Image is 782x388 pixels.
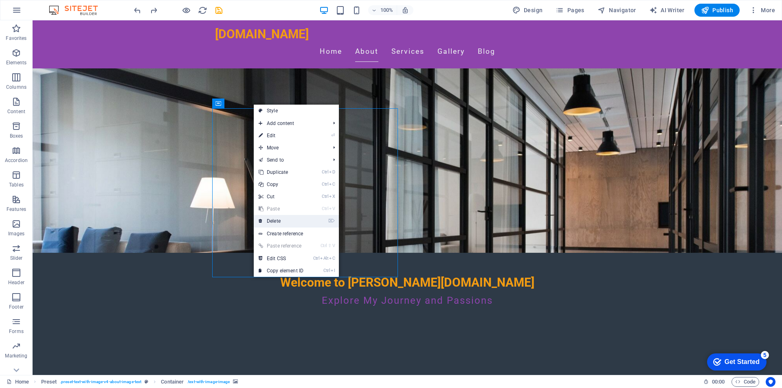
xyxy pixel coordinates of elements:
[47,5,108,15] img: Editor Logo
[254,228,339,240] a: Create reference
[254,117,327,129] span: Add content
[749,6,775,14] span: More
[731,377,759,387] button: Code
[254,142,327,154] span: Move
[254,215,308,227] a: ⌦Delete
[214,6,224,15] i: Save (Ctrl+S)
[322,206,328,211] i: Ctrl
[41,377,57,387] span: Click to select. Double-click to edit
[254,105,339,117] a: Style
[9,304,24,310] p: Footer
[6,84,26,90] p: Columns
[322,169,328,175] i: Ctrl
[594,4,639,17] button: Navigator
[694,4,740,17] button: Publish
[254,203,308,215] a: CtrlVPaste
[509,4,546,17] div: Design (Ctrl+Alt+Y)
[329,194,335,199] i: X
[254,178,308,191] a: CtrlCCopy
[254,265,308,277] a: CtrlICopy element ID
[320,256,328,261] i: Alt
[254,252,308,265] a: CtrlAltCEdit CSS
[552,4,587,17] button: Pages
[329,256,335,261] i: C
[198,5,207,15] button: reload
[402,7,409,14] i: On resize automatically adjust zoom level to fit chosen device.
[60,377,141,387] span: . preset-text-with-image-v4-about-image-text
[254,129,308,142] a: ⏎Edit
[233,379,238,384] i: This element contains a background
[6,35,26,42] p: Favorites
[254,166,308,178] a: CtrlDDuplicate
[701,6,733,14] span: Publish
[187,377,230,387] span: . text-with-image-image
[746,4,778,17] button: More
[512,6,543,14] span: Design
[9,328,24,335] p: Forms
[214,5,224,15] button: save
[7,108,25,115] p: Content
[7,4,66,21] div: Get Started 5 items remaining, 0% complete
[24,9,59,16] div: Get Started
[9,182,24,188] p: Tables
[556,6,584,14] span: Pages
[145,379,148,384] i: This element is a customizable preset
[597,6,636,14] span: Navigator
[161,377,184,387] span: Click to select. Double-click to edit
[8,279,24,286] p: Header
[735,377,756,387] span: Code
[380,5,393,15] h6: 100%
[331,133,335,138] i: ⏎
[646,4,688,17] button: AI Writer
[5,353,27,359] p: Marketing
[10,255,23,261] p: Slider
[7,377,29,387] a: Click to cancel selection. Double-click to open Pages
[322,194,328,199] i: Ctrl
[331,268,335,273] i: I
[181,5,191,15] button: Click here to leave preview mode and continue editing
[254,154,327,166] a: Send to
[332,243,335,248] i: V
[321,243,327,248] i: Ctrl
[254,240,308,252] a: Ctrl⇧VPaste reference
[149,5,158,15] button: redo
[329,182,335,187] i: C
[712,377,725,387] span: 00 00
[322,182,328,187] i: Ctrl
[6,59,27,66] p: Elements
[323,268,330,273] i: Ctrl
[509,4,546,17] button: Design
[198,6,207,15] i: Reload page
[703,377,725,387] h6: Session time
[718,379,719,385] span: :
[8,230,25,237] p: Images
[41,377,238,387] nav: breadcrumb
[328,243,332,248] i: ⇧
[133,6,142,15] i: Undo: Move elements (Ctrl+Z)
[5,157,28,164] p: Accordion
[132,5,142,15] button: undo
[328,218,335,224] i: ⌦
[649,6,685,14] span: AI Writer
[368,5,397,15] button: 100%
[60,2,68,10] div: 5
[329,169,335,175] i: D
[766,377,775,387] button: Usercentrics
[254,191,308,203] a: CtrlXCut
[313,256,320,261] i: Ctrl
[7,206,26,213] p: Features
[10,133,23,139] p: Boxes
[329,206,335,211] i: V
[149,6,158,15] i: Redo: Move elements (Ctrl+Y, ⌘+Y)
